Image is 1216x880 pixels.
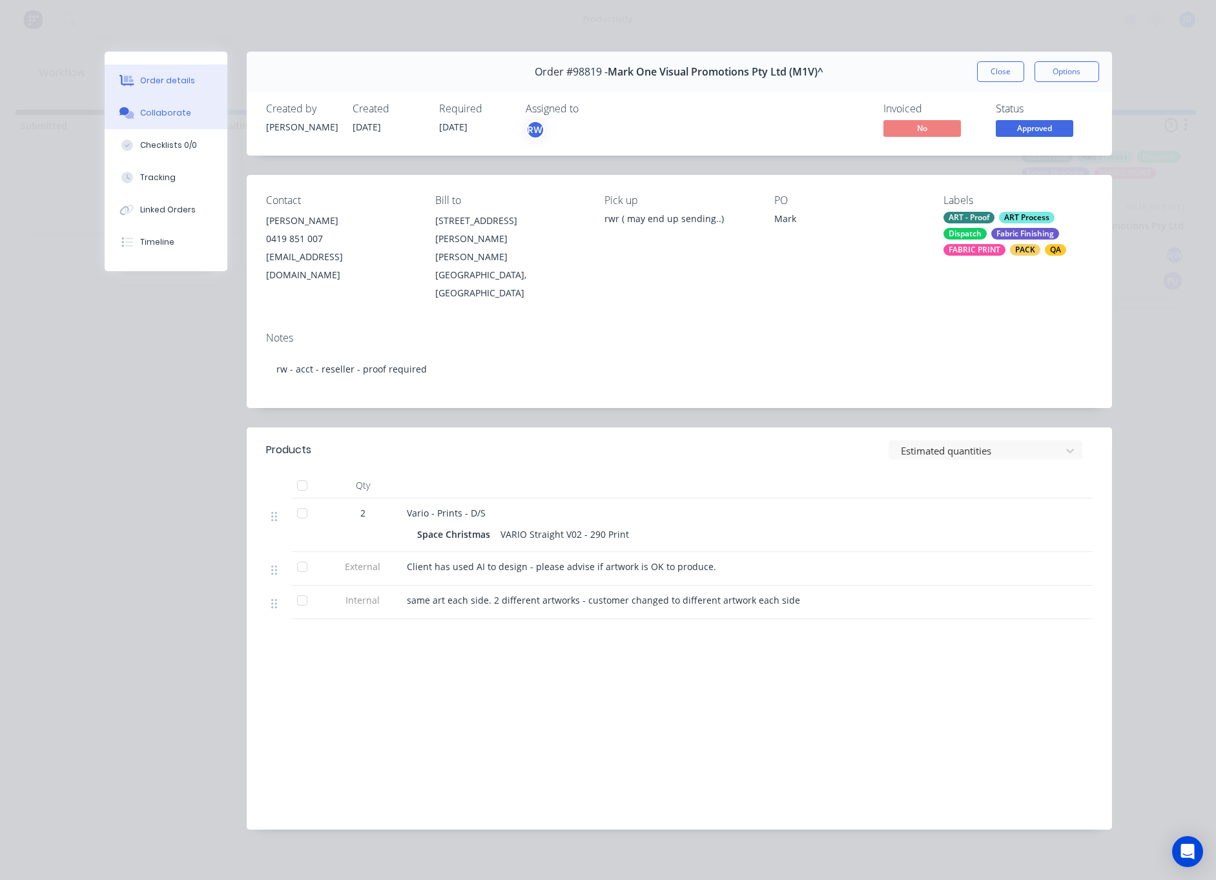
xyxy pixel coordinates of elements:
div: Qty [324,473,402,498]
div: ART - Proof [943,212,994,223]
button: Timeline [105,226,227,258]
div: QA [1045,244,1066,256]
div: Created [353,103,424,115]
span: Internal [329,593,397,607]
button: Checklists 0/0 [105,129,227,161]
div: ART Process [999,212,1055,223]
span: Approved [996,120,1073,136]
span: Mark One Visual Promotions Pty Ltd (M1V)^ [608,66,823,78]
span: 2 [360,506,366,520]
button: Tracking [105,161,227,194]
button: Options [1035,61,1099,82]
div: Dispatch [943,228,987,240]
div: [STREET_ADDRESS][PERSON_NAME][PERSON_NAME][GEOGRAPHIC_DATA], [GEOGRAPHIC_DATA] [435,212,584,302]
div: Mark [774,212,923,230]
span: Vario - Prints - D/S [407,507,486,519]
div: PACK [1010,244,1040,256]
div: Linked Orders [140,204,196,216]
div: rw - acct - reseller - proof required [266,349,1093,389]
div: PO [774,194,923,207]
div: Order details [140,75,195,87]
span: External [329,560,397,573]
div: Products [266,442,311,458]
button: Linked Orders [105,194,227,226]
div: Space Christmas [417,525,495,544]
button: Collaborate [105,97,227,129]
span: Client has used AI to design - please advise if artwork is OK to produce. [407,560,716,573]
div: Created by [266,103,337,115]
span: No [883,120,961,136]
button: Order details [105,65,227,97]
span: same art each side. 2 different artworks - customer changed to different artwork each side [407,594,800,606]
div: Timeline [140,236,174,248]
button: RW [526,120,545,139]
div: FABRIC PRINT [943,244,1005,256]
div: Status [996,103,1093,115]
div: [PERSON_NAME][GEOGRAPHIC_DATA], [GEOGRAPHIC_DATA] [435,248,584,302]
div: Required [439,103,510,115]
span: [DATE] [439,121,468,133]
button: Close [977,61,1024,82]
div: VARIO Straight V02 - 290 Print [495,525,634,544]
div: [EMAIL_ADDRESS][DOMAIN_NAME] [266,248,415,284]
div: [PERSON_NAME] [266,120,337,134]
div: Labels [943,194,1092,207]
div: rwr ( may end up sending..) [604,212,753,225]
div: Assigned to [526,103,655,115]
div: Contact [266,194,415,207]
div: Invoiced [883,103,980,115]
div: [PERSON_NAME] [266,212,415,230]
div: [PERSON_NAME]0419 851 007[EMAIL_ADDRESS][DOMAIN_NAME] [266,212,415,284]
div: 0419 851 007 [266,230,415,248]
div: Pick up [604,194,753,207]
div: Checklists 0/0 [140,139,197,151]
div: [STREET_ADDRESS][PERSON_NAME] [435,212,584,248]
span: Order #98819 - [535,66,608,78]
div: Notes [266,332,1093,344]
div: Fabric Finishing [991,228,1059,240]
div: Bill to [435,194,584,207]
div: Tracking [140,172,176,183]
div: Collaborate [140,107,191,119]
span: [DATE] [353,121,381,133]
div: Open Intercom Messenger [1172,836,1203,867]
button: Approved [996,120,1073,139]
